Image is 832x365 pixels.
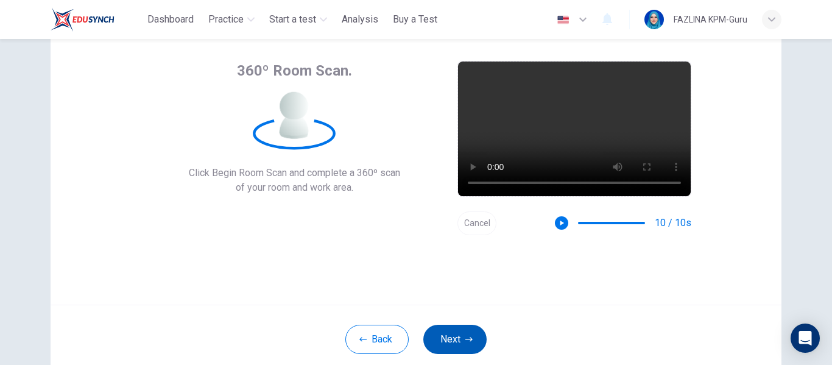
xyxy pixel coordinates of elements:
[555,15,571,24] img: en
[423,325,487,354] button: Next
[203,9,259,30] button: Practice
[143,9,199,30] button: Dashboard
[388,9,442,30] button: Buy a Test
[208,12,244,27] span: Practice
[393,12,437,27] span: Buy a Test
[51,7,115,32] img: ELTC logo
[655,216,691,230] span: 10 / 10s
[345,325,409,354] button: Back
[791,324,820,353] div: Open Intercom Messenger
[189,166,400,180] span: Click Begin Room Scan and complete a 360º scan
[237,61,352,80] span: 360º Room Scan.
[189,180,400,195] span: of your room and work area.
[51,7,143,32] a: ELTC logo
[674,12,747,27] div: FAZLINA KPM-Guru
[644,10,664,29] img: Profile picture
[457,211,496,235] button: Cancel
[264,9,332,30] button: Start a test
[147,12,194,27] span: Dashboard
[342,12,378,27] span: Analysis
[337,9,383,30] button: Analysis
[269,12,316,27] span: Start a test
